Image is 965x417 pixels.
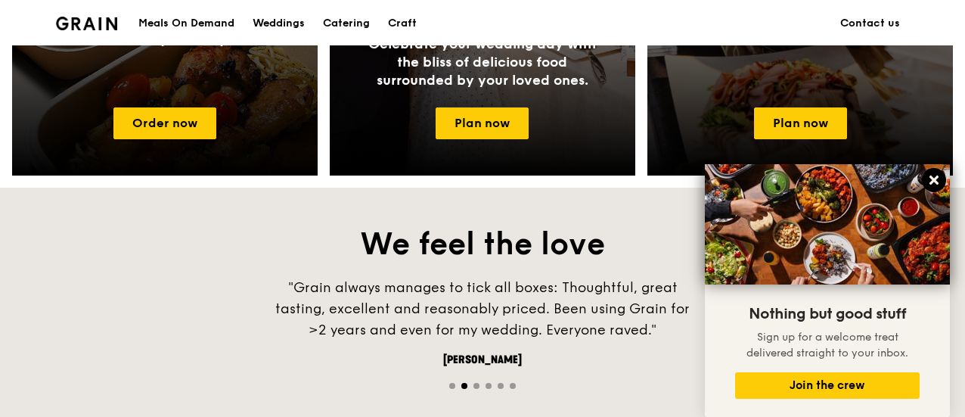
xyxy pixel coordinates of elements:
[379,1,426,46] a: Craft
[323,1,370,46] div: Catering
[244,1,314,46] a: Weddings
[314,1,379,46] a: Catering
[510,383,516,389] span: Go to slide 6
[498,383,504,389] span: Go to slide 5
[56,17,117,30] img: Grain
[922,168,946,192] button: Close
[138,1,234,46] div: Meals On Demand
[256,353,709,368] div: [PERSON_NAME]
[461,383,467,389] span: Go to slide 2
[368,36,596,89] span: Celebrate your wedding day with the bliss of delicious food surrounded by your loved ones.
[486,383,492,389] span: Go to slide 4
[473,383,479,389] span: Go to slide 3
[113,107,216,139] a: Order now
[746,331,908,359] span: Sign up for a welcome treat delivered straight to your inbox.
[449,383,455,389] span: Go to slide 1
[256,277,709,341] div: "Grain always manages to tick all boxes: Thoughtful, great tasting, excellent and reasonably pric...
[253,1,305,46] div: Weddings
[705,164,950,285] img: DSC07876-Edit02-Large.jpeg
[831,1,909,46] a: Contact us
[388,1,417,46] div: Craft
[754,107,847,139] a: Plan now
[436,107,529,139] a: Plan now
[735,372,920,399] button: Join the crew
[749,305,906,323] span: Nothing but good stuff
